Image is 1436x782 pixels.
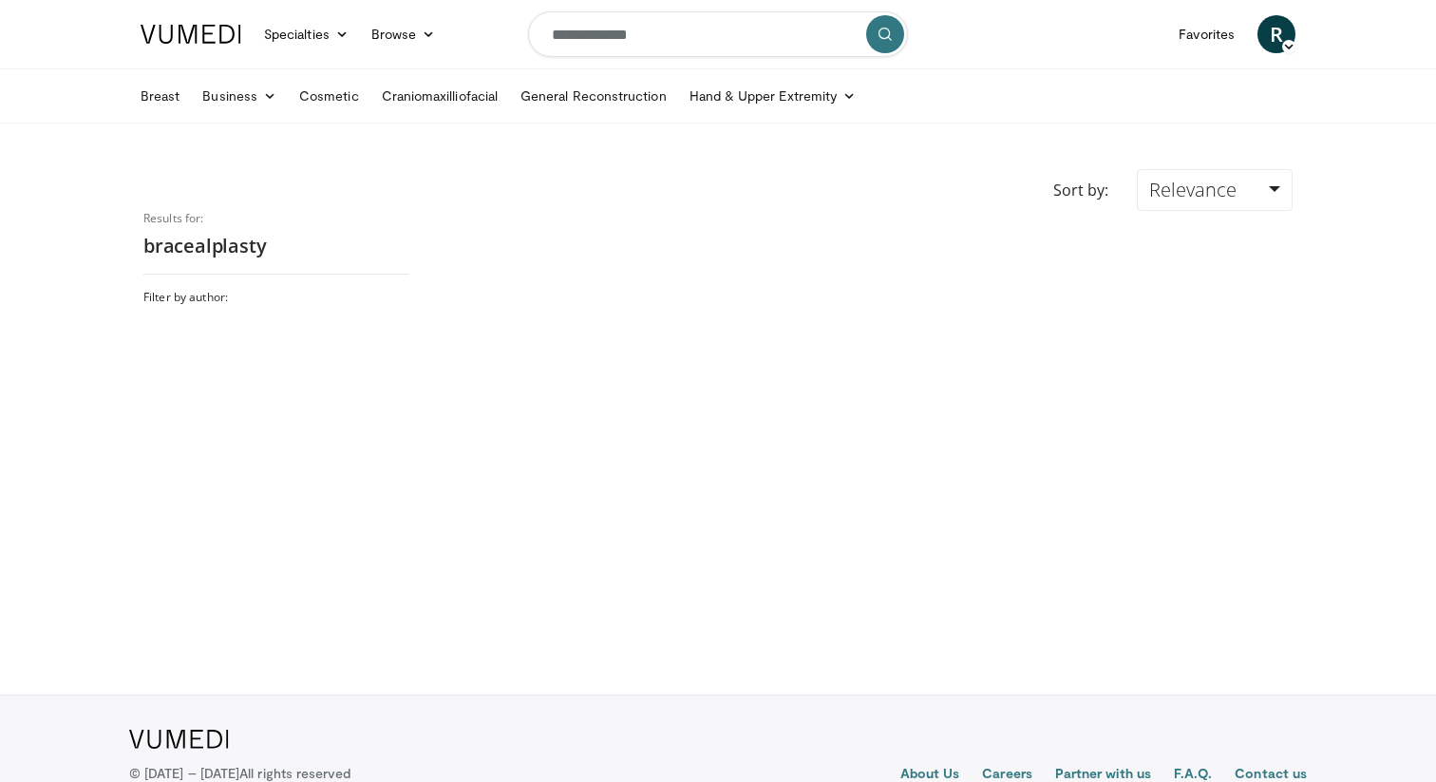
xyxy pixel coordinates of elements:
[239,765,350,781] span: All rights reserved
[129,730,229,749] img: VuMedi Logo
[678,77,868,115] a: Hand & Upper Extremity
[1257,15,1295,53] a: R
[129,77,191,115] a: Breast
[509,77,678,115] a: General Reconstruction
[528,11,908,57] input: Search topics, interventions
[1137,169,1293,211] a: Relevance
[253,15,360,53] a: Specialties
[360,15,447,53] a: Browse
[288,77,370,115] a: Cosmetic
[141,25,241,44] img: VuMedi Logo
[143,211,409,226] p: Results for:
[143,290,409,305] h3: Filter by author:
[1167,15,1246,53] a: Favorites
[1039,169,1123,211] div: Sort by:
[143,234,409,258] h2: bracealplasty
[1149,177,1237,202] span: Relevance
[370,77,509,115] a: Craniomaxilliofacial
[191,77,288,115] a: Business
